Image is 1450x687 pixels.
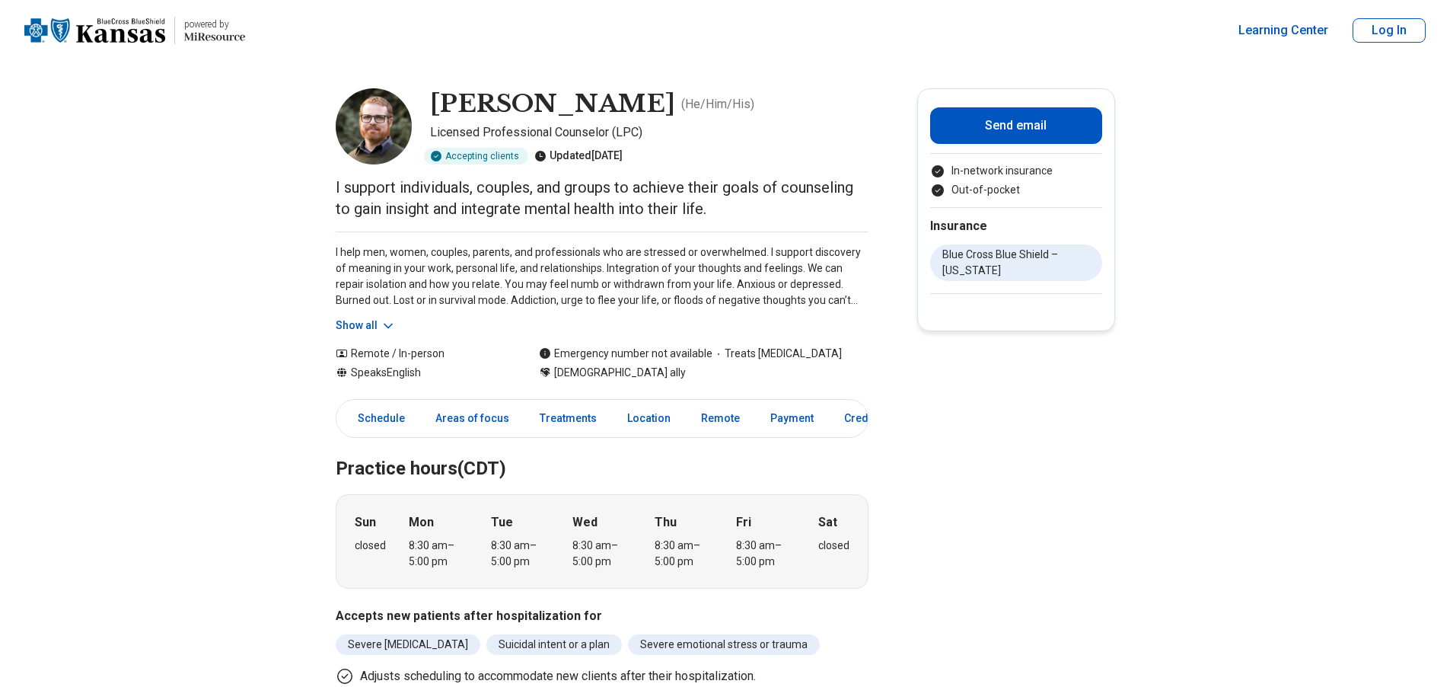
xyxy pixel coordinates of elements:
p: I help men, women, couples, parents, and professionals who are stressed or overwhelmed. I support... [336,244,868,308]
div: closed [818,538,849,554]
strong: Sun [355,513,376,532]
li: Blue Cross Blue Shield – [US_STATE] [930,244,1102,281]
button: Show all [336,318,396,334]
button: Log In [1353,18,1426,43]
div: 8:30 am – 5:00 pm [655,538,713,570]
a: Learning Center [1238,21,1328,40]
p: Licensed Professional Counselor (LPC) [430,123,868,142]
h3: Accepts new patients after hospitalization for [336,607,868,625]
a: Credentials [835,403,911,434]
div: 8:30 am – 5:00 pm [736,538,795,570]
a: Schedule [339,403,414,434]
a: Home page [24,6,245,55]
strong: Sat [818,513,837,532]
a: Areas of focus [426,403,518,434]
p: Adjusts scheduling to accommodate new clients after their hospitalization. [360,667,756,685]
li: In-network insurance [930,163,1102,179]
div: 8:30 am – 5:00 pm [572,538,631,570]
div: Updated [DATE] [534,148,623,165]
strong: Tue [491,513,513,532]
span: Treats [MEDICAL_DATA] [712,346,842,362]
h1: [PERSON_NAME] [430,88,675,120]
p: ( He/Him/His ) [681,95,754,113]
strong: Fri [736,513,751,532]
img: Justin Norton, Licensed Professional Counselor (LPC) [336,88,412,165]
a: Payment [761,403,823,434]
li: Severe emotional stress or trauma [628,634,820,655]
div: closed [355,538,386,554]
p: I support individuals, couples, and groups to achieve their goals of counseling to gain insight a... [336,177,868,219]
button: Send email [930,107,1102,144]
div: 8:30 am – 5:00 pm [491,538,550,570]
p: powered by [184,18,245,30]
div: Accepting clients [424,148,528,165]
a: Location [618,403,680,434]
a: Remote [692,403,749,434]
strong: Wed [572,513,598,532]
div: Remote / In-person [336,346,508,362]
div: Speaks English [336,365,508,381]
div: Emergency number not available [539,346,712,362]
div: When does the program meet? [336,494,868,589]
strong: Mon [409,513,434,532]
span: [DEMOGRAPHIC_DATA] ally [554,365,686,381]
li: Severe [MEDICAL_DATA] [336,634,480,655]
div: 8:30 am – 5:00 pm [409,538,467,570]
ul: Payment options [930,163,1102,198]
h2: Insurance [930,217,1102,235]
strong: Thu [655,513,677,532]
h2: Practice hours (CDT) [336,420,868,482]
a: Treatments [531,403,606,434]
li: Out-of-pocket [930,182,1102,198]
li: Suicidal intent or a plan [486,634,622,655]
